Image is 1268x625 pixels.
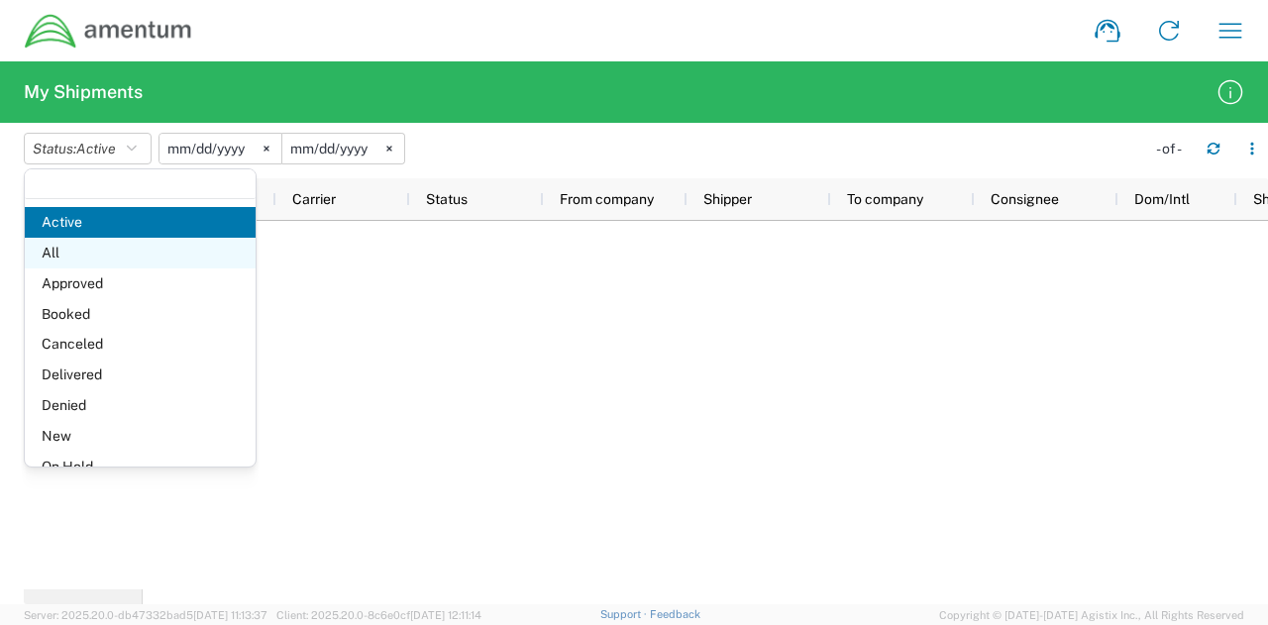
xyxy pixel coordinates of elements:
[24,133,152,164] button: Status:Active
[276,609,481,621] span: Client: 2025.20.0-8c6e0cf
[292,191,336,207] span: Carrier
[650,608,700,620] a: Feedback
[24,80,143,104] h2: My Shipments
[560,191,654,207] span: From company
[939,606,1244,624] span: Copyright © [DATE]-[DATE] Agistix Inc., All Rights Reserved
[25,299,256,330] span: Booked
[703,191,752,207] span: Shipper
[159,134,281,163] input: Not set
[25,452,256,482] span: On Hold
[25,329,256,360] span: Canceled
[991,191,1059,207] span: Consignee
[410,609,481,621] span: [DATE] 12:11:14
[25,207,256,238] span: Active
[76,141,116,156] span: Active
[25,238,256,268] span: All
[193,609,267,621] span: [DATE] 11:13:37
[600,608,650,620] a: Support
[426,191,468,207] span: Status
[25,360,256,390] span: Delivered
[1134,191,1190,207] span: Dom/Intl
[25,268,256,299] span: Approved
[1156,140,1191,157] div: - of -
[847,191,923,207] span: To company
[25,390,256,421] span: Denied
[24,609,267,621] span: Server: 2025.20.0-db47332bad5
[24,13,193,50] img: dyncorp
[25,421,256,452] span: New
[282,134,404,163] input: Not set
